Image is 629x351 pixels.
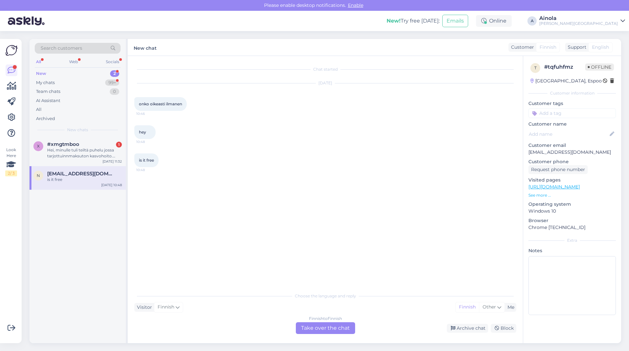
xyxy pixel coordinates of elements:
[540,44,556,51] span: Finnish
[387,18,401,24] b: New!
[35,58,42,66] div: All
[539,21,618,26] div: [PERSON_NAME][GEOGRAPHIC_DATA]
[456,302,479,312] div: Finnish
[528,100,616,107] p: Customer tags
[544,63,585,71] div: # tqfuhfmz
[508,44,534,51] div: Customer
[110,70,119,77] div: 2
[529,131,608,138] input: Add name
[528,201,616,208] p: Operating system
[139,130,146,134] span: hey
[36,88,60,95] div: Team chats
[592,44,609,51] span: English
[36,79,55,86] div: My chats
[47,171,115,177] span: naariahfeh0@gmail.com
[37,144,40,149] span: x
[134,66,516,72] div: Chat started
[527,16,537,26] div: A
[528,108,616,118] input: Add a tag
[36,106,42,113] div: All
[528,158,616,165] p: Customer phone
[528,224,616,231] p: Chrome [TECHNICAL_ID]
[36,70,46,77] div: New
[528,149,616,156] p: [EMAIL_ADDRESS][DOMAIN_NAME]
[539,16,618,21] div: Ainola
[528,184,580,190] a: [URL][DOMAIN_NAME]
[101,183,122,187] div: [DATE] 10:48
[387,17,440,25] div: Try free [DATE]:
[528,177,616,184] p: Visited pages
[134,304,152,311] div: Visitor
[134,80,516,86] div: [DATE]
[105,58,121,66] div: Socials
[103,159,122,164] div: [DATE] 11:32
[528,192,616,198] p: See more ...
[528,90,616,96] div: Customer information
[116,142,122,148] div: 1
[134,43,157,52] label: New chat
[41,45,82,52] span: Search customers
[528,121,616,128] p: Customer name
[528,247,616,254] p: Notes
[47,177,122,183] div: is it free
[346,2,365,8] span: Enable
[139,158,154,163] span: is it free
[528,142,616,149] p: Customer email
[483,304,496,310] span: Other
[491,324,516,333] div: Block
[447,324,488,333] div: Archive chat
[309,316,342,322] div: Finnish to Finnish
[528,237,616,243] div: Extra
[530,78,602,84] div: [GEOGRAPHIC_DATA], Espoo
[47,147,122,159] div: Hei, minulle tuli teiltä puhelu jossa tarjottuinnmaksuton kasvohoito. Olihan se teiltä eikä mikää...
[528,208,616,215] p: Windows 10
[139,101,182,106] span: onko oikeasti ilmanen
[68,58,79,66] div: Web
[476,15,512,27] div: Online
[585,63,614,71] span: Offline
[134,293,516,299] div: Choose the language and reply
[36,97,60,104] div: AI Assistant
[136,111,161,116] span: 10:46
[136,167,161,172] span: 10:48
[5,147,17,176] div: Look Here
[442,15,468,27] button: Emails
[528,165,588,174] div: Request phone number
[565,44,586,51] div: Support
[534,65,537,70] span: t
[539,16,625,26] a: Ainola[PERSON_NAME][GEOGRAPHIC_DATA]
[136,139,161,144] span: 10:48
[36,115,55,122] div: Archived
[5,44,18,57] img: Askly Logo
[67,127,88,133] span: New chats
[158,304,174,311] span: Finnish
[528,217,616,224] p: Browser
[296,322,355,334] div: Take over the chat
[110,88,119,95] div: 0
[47,141,79,147] span: #xmgtmboo
[37,173,40,178] span: n
[505,304,514,311] div: Me
[105,79,119,86] div: 99+
[5,170,17,176] div: 2 / 3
